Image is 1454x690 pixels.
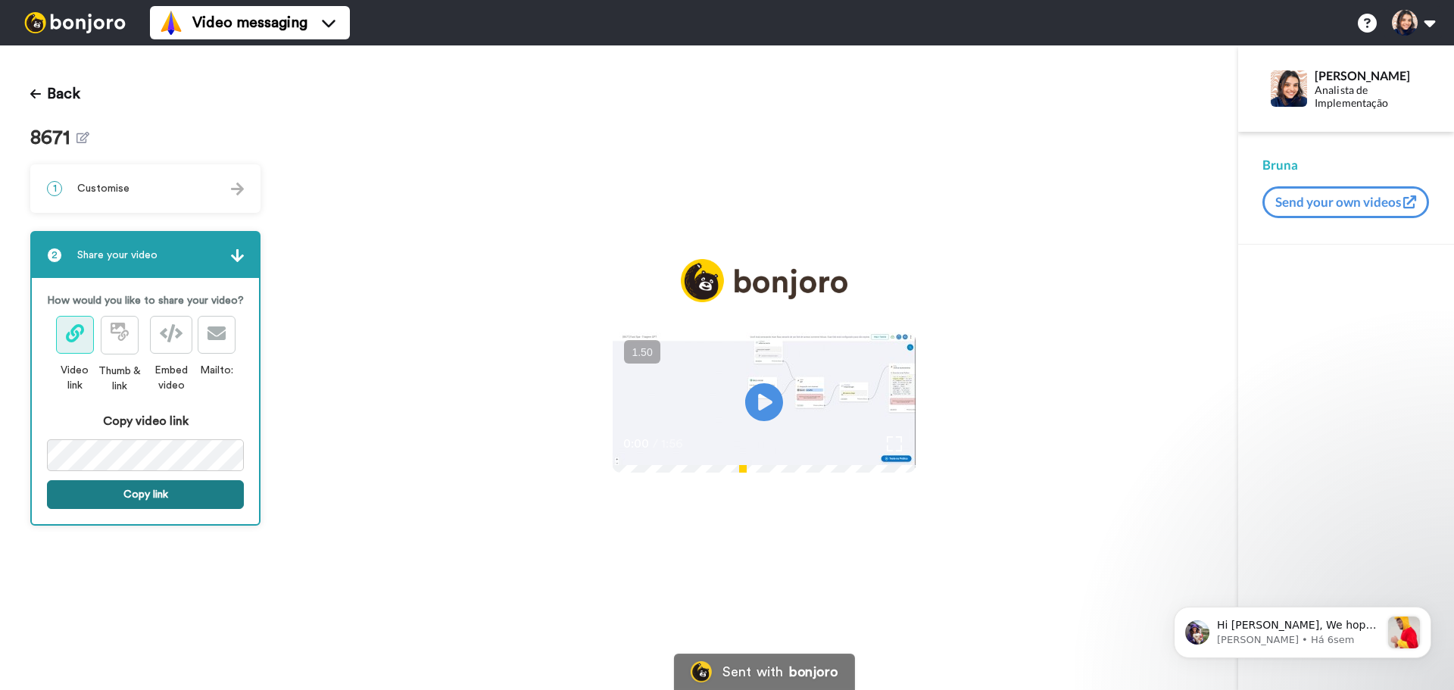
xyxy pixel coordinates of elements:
[1151,576,1454,682] iframe: Intercom notifications mensagem
[47,480,244,509] button: Copy link
[159,11,183,35] img: vm-color.svg
[887,436,902,451] img: Full screen
[681,259,847,302] img: logo_full.png
[47,293,244,308] p: How would you like to share your video?
[1262,156,1430,174] div: Bruna
[94,364,145,394] div: Thumb & link
[77,181,129,196] span: Customise
[1262,186,1429,218] button: Send your own videos
[674,654,854,690] a: Bonjoro LogoSent withbonjoro
[691,661,712,682] img: Bonjoro Logo
[789,665,838,679] div: bonjoro
[18,12,132,33] img: bj-logo-header-white.svg
[192,12,307,33] span: Video messaging
[47,181,62,196] span: 1
[30,164,261,213] div: 1Customise
[1315,84,1429,110] div: Analista de Implementação
[1315,68,1429,83] div: [PERSON_NAME]
[30,127,76,149] span: 8671
[231,183,244,195] img: arrow.svg
[653,435,658,453] span: /
[47,248,62,263] span: 2
[55,363,95,393] div: Video link
[1271,70,1307,107] img: Profile Image
[231,249,244,262] img: arrow.svg
[30,76,80,112] button: Back
[145,363,198,393] div: Embed video
[77,248,158,263] span: Share your video
[661,435,688,453] span: 1:56
[722,665,783,679] div: Sent with
[198,363,236,378] div: Mailto:
[623,435,650,453] span: 0:00
[47,412,244,430] div: Copy video link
